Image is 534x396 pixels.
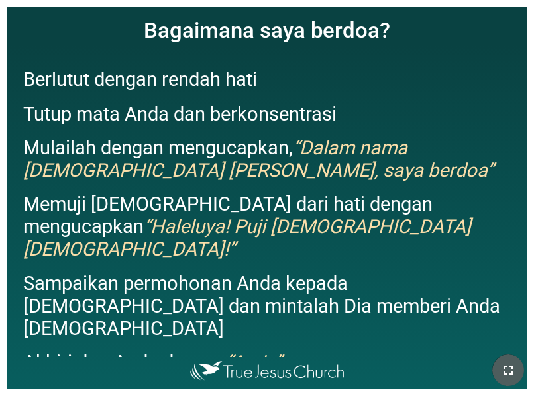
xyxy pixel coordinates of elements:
em: “Haleluya! Puji [DEMOGRAPHIC_DATA] [DEMOGRAPHIC_DATA]!” [23,215,471,260]
h1: Bagaimana saya berdoa? [7,7,527,53]
em: “Dalam nama [DEMOGRAPHIC_DATA] [PERSON_NAME], saya berdoa” [23,136,494,181]
p: Memuji [DEMOGRAPHIC_DATA] dari hati dengan mengucapkan [23,193,519,260]
p: Mulailah dengan mengucapkan, [23,136,519,181]
p: Tutup mata Anda dan berkonsentrasi [23,103,519,125]
p: Sampaikan permohonan Anda kepada [DEMOGRAPHIC_DATA] dan mintalah Dia memberi Anda [DEMOGRAPHIC_DATA] [23,272,519,340]
p: Berlutut dengan rendah hati [23,68,519,91]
